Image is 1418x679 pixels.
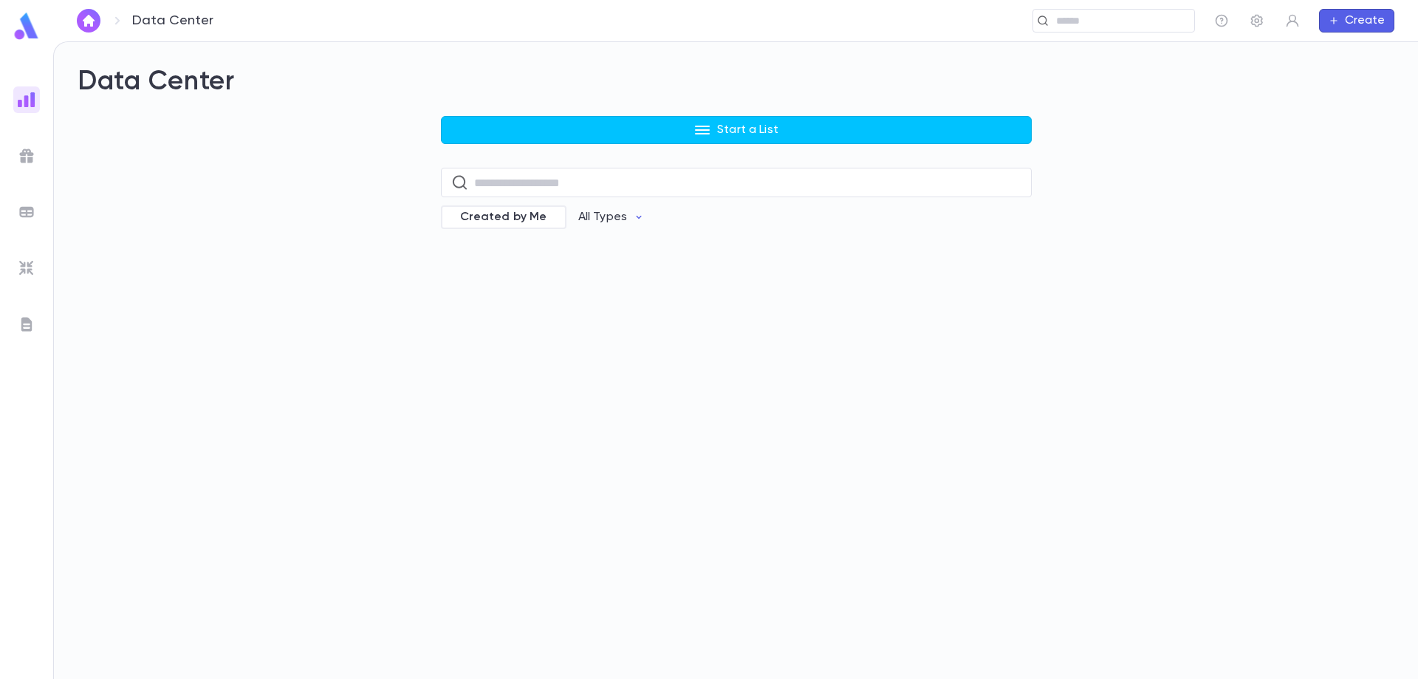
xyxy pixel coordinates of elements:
[78,66,1394,98] h2: Data Center
[80,15,97,27] img: home_white.a664292cf8c1dea59945f0da9f25487c.svg
[441,116,1032,144] button: Start a List
[451,210,556,225] span: Created by Me
[578,210,627,225] p: All Types
[717,123,778,137] p: Start a List
[566,203,657,231] button: All Types
[18,315,35,333] img: letters_grey.7941b92b52307dd3b8a917253454ce1c.svg
[18,259,35,277] img: imports_grey.530a8a0e642e233f2baf0ef88e8c9fcb.svg
[1319,9,1394,33] button: Create
[12,12,41,41] img: logo
[18,91,35,109] img: reports_gradient.dbe2566a39951672bc459a78b45e2f92.svg
[18,203,35,221] img: batches_grey.339ca447c9d9533ef1741baa751efc33.svg
[18,147,35,165] img: campaigns_grey.99e729a5f7ee94e3726e6486bddda8f1.svg
[441,205,566,229] div: Created by Me
[132,13,213,29] p: Data Center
